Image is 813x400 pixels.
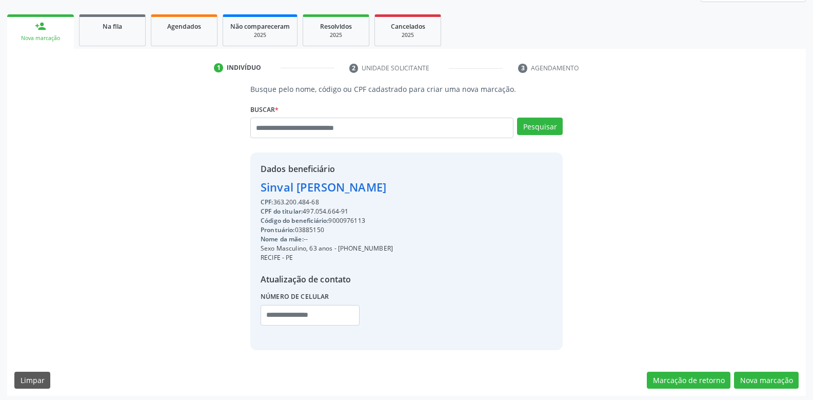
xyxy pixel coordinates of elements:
button: Marcação de retorno [647,372,730,389]
div: 9000976113 [261,216,393,225]
div: 2025 [230,31,290,39]
div: Atualização de contato [261,273,393,285]
div: 2025 [310,31,362,39]
label: Número de celular [261,289,329,305]
button: Nova marcação [734,372,799,389]
span: Prontuário: [261,225,295,234]
span: Agendados [167,22,201,31]
p: Busque pelo nome, código ou CPF cadastrado para criar uma nova marcação. [250,84,563,94]
div: 497.054.664-91 [261,207,393,216]
span: CPF do titular: [261,207,303,216]
div: 03885150 [261,225,393,235]
button: Pesquisar [517,118,563,135]
button: Limpar [14,372,50,389]
span: Cancelados [391,22,425,31]
div: 1 [214,63,223,72]
span: Não compareceram [230,22,290,31]
span: Na fila [103,22,122,31]
div: Sinval [PERSON_NAME] [261,179,393,196]
div: Dados beneficiário [261,163,393,175]
span: Código do beneficiário: [261,216,328,225]
span: Resolvidos [320,22,352,31]
div: Indivíduo [227,63,261,72]
div: 363.200.484-68 [261,198,393,207]
div: person_add [35,21,46,32]
div: -- [261,235,393,244]
div: Nova marcação [14,34,67,42]
div: Sexo Masculino, 63 anos - [PHONE_NUMBER] [261,244,393,253]
span: Nome da mãe: [261,235,304,243]
div: 2025 [382,31,433,39]
span: CPF: [261,198,273,206]
label: Buscar [250,102,279,118]
div: RECIFE - PE [261,253,393,262]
